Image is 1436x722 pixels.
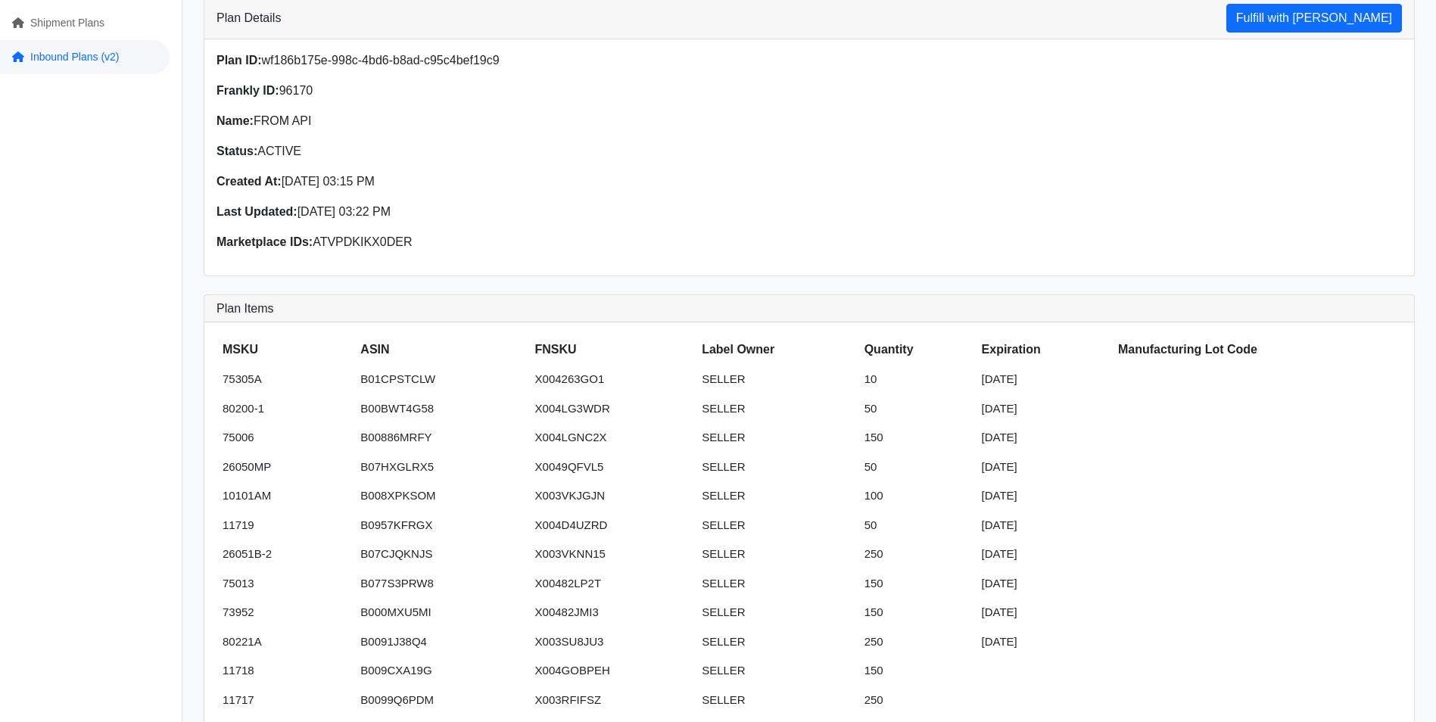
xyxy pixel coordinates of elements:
[696,627,858,657] td: SELLER
[696,540,858,569] td: SELLER
[696,598,858,627] td: SELLER
[216,569,354,599] td: 75013
[216,82,800,100] p: 96170
[354,598,528,627] td: B000MXU5MI
[216,142,800,160] p: ACTIVE
[354,481,528,511] td: B008XPKSOM
[976,423,1112,453] td: [DATE]
[858,335,976,365] th: Quantity
[1112,335,1402,365] th: Manufacturing Lot Code
[216,394,354,424] td: 80200-1
[529,481,696,511] td: X003VKJGJN
[696,686,858,715] td: SELLER
[696,365,858,394] td: SELLER
[858,540,976,569] td: 250
[216,656,354,686] td: 11718
[216,481,354,511] td: 10101AM
[858,686,976,715] td: 250
[216,114,254,127] strong: Name:
[976,394,1112,424] td: [DATE]
[976,540,1112,569] td: [DATE]
[216,145,257,157] strong: Status:
[354,394,528,424] td: B00BWT4G58
[354,423,528,453] td: B00886MRFY
[529,656,696,686] td: X004GOBPEH
[858,365,976,394] td: 10
[976,511,1112,540] td: [DATE]
[696,453,858,482] td: SELLER
[216,11,281,25] h3: Plan Details
[216,205,297,218] strong: Last Updated:
[858,656,976,686] td: 150
[216,233,800,251] p: ATVPDKIKX0DER
[696,335,858,365] th: Label Owner
[858,511,976,540] td: 50
[354,656,528,686] td: B009CXA19G
[858,481,976,511] td: 100
[354,335,528,365] th: ASIN
[529,627,696,657] td: X003SU8JU3
[216,173,800,191] p: [DATE] 03:15 PM
[858,394,976,424] td: 50
[976,481,1112,511] td: [DATE]
[216,203,800,221] p: [DATE] 03:22 PM
[216,235,313,248] strong: Marketplace IDs:
[216,84,279,97] strong: Frankly ID:
[696,481,858,511] td: SELLER
[216,423,354,453] td: 75006
[529,365,696,394] td: X004263GO1
[529,569,696,599] td: X00482LP2T
[696,511,858,540] td: SELLER
[1226,4,1402,33] button: Fulfill with [PERSON_NAME]
[858,569,976,599] td: 150
[529,423,696,453] td: X004LGNC2X
[529,540,696,569] td: X003VKNN15
[976,627,1112,657] td: [DATE]
[529,335,696,365] th: FNSKU
[354,511,528,540] td: B0957KFRGX
[696,569,858,599] td: SELLER
[216,112,800,130] p: FROM API
[858,598,976,627] td: 150
[976,365,1112,394] td: [DATE]
[976,453,1112,482] td: [DATE]
[696,656,858,686] td: SELLER
[216,301,1402,316] h3: Plan Items
[529,453,696,482] td: X0049QFVL5
[216,175,282,188] strong: Created At:
[216,365,354,394] td: 75305A
[216,540,354,569] td: 26051B-2
[216,598,354,627] td: 73952
[354,686,528,715] td: B0099Q6PDM
[216,54,262,67] strong: Plan ID:
[976,598,1112,627] td: [DATE]
[858,453,976,482] td: 50
[976,569,1112,599] td: [DATE]
[976,335,1112,365] th: Expiration
[216,686,354,715] td: 11717
[216,335,354,365] th: MSKU
[529,598,696,627] td: X00482JMI3
[216,511,354,540] td: 11719
[354,453,528,482] td: B07HXGLRX5
[216,453,354,482] td: 26050MP
[354,569,528,599] td: B077S3PRW8
[696,394,858,424] td: SELLER
[858,627,976,657] td: 250
[529,394,696,424] td: X004LG3WDR
[696,423,858,453] td: SELLER
[858,423,976,453] td: 150
[529,511,696,540] td: X004D4UZRD
[354,365,528,394] td: B01CPSTCLW
[216,627,354,657] td: 80221A
[354,540,528,569] td: B07CJQKNJS
[216,51,800,70] p: wf186b175e-998c-4bd6-b8ad-c95c4bef19c9
[354,627,528,657] td: B0091J38Q4
[529,686,696,715] td: X003RFIFSZ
